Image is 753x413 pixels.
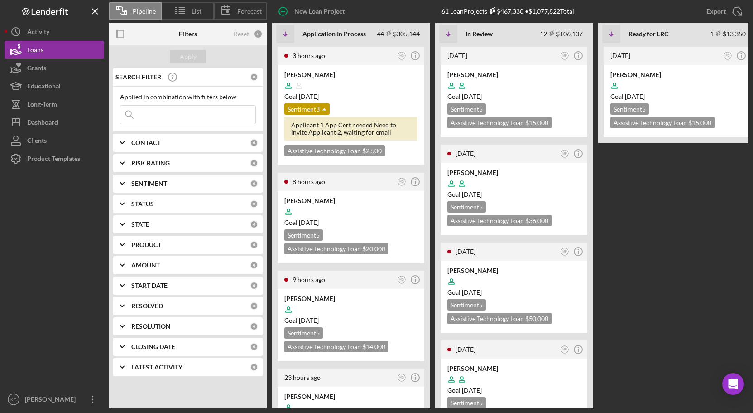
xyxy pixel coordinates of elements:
[250,363,258,371] div: 0
[5,23,104,41] a: Activity
[540,30,583,38] div: 12 $106,137
[250,73,258,81] div: 0
[610,117,715,128] div: Assistive Technology Loan
[525,119,548,126] span: $15,000
[250,282,258,290] div: 0
[284,229,323,241] div: Sentiment 5
[27,95,57,116] div: Long-Term
[23,390,82,411] div: [PERSON_NAME]
[610,70,743,79] div: [PERSON_NAME]
[697,2,748,20] button: Export
[293,178,325,185] time: 2025-09-29 10:52
[462,288,482,296] time: 10/22/2025
[465,30,493,38] b: In Review
[628,30,668,38] b: Ready for LRC
[27,131,47,152] div: Clients
[27,59,46,79] div: Grants
[5,77,104,95] a: Educational
[362,147,382,155] span: $2,500
[447,201,486,213] div: Sentiment 5
[5,150,104,168] button: Product Templates
[447,364,580,373] div: [PERSON_NAME]
[362,245,385,253] span: $20,000
[284,103,330,115] div: Sentiment 3
[5,131,104,150] button: Clients
[441,7,574,15] div: 61 Loan Projects • $1,077,822 Total
[396,274,408,286] button: NG
[447,266,580,275] div: [PERSON_NAME]
[131,323,171,330] b: RESOLUTION
[525,217,548,224] span: $36,000
[439,143,589,237] a: [DATE]MF[PERSON_NAME]Goal [DATE]Sentiment5Assistive Technology Loan $36,000
[284,392,417,401] div: [PERSON_NAME]
[688,119,711,126] span: $15,000
[439,45,589,139] a: [DATE]MF[PERSON_NAME]Goal [DATE]Sentiment5Assistive Technology Loan $15,000
[302,30,366,38] b: Application In Process
[447,299,486,311] div: Sentiment 5
[439,241,589,335] a: [DATE]MF[PERSON_NAME]Goal [DATE]Sentiment5Assistive Technology Loan $50,000
[131,139,161,146] b: CONTACT
[180,50,197,63] div: Apply
[131,160,170,167] b: RISK RATING
[250,241,258,249] div: 0
[27,150,80,170] div: Product Templates
[559,148,571,160] button: MF
[447,52,467,59] time: 2025-09-26 22:58
[250,261,258,269] div: 0
[447,397,486,408] div: Sentiment 5
[170,50,206,63] button: Apply
[179,30,197,38] b: Filters
[250,343,258,351] div: 0
[284,341,388,352] div: Assistive Technology Loan
[447,168,580,177] div: [PERSON_NAME]
[462,190,482,198] time: 10/26/2025
[284,327,323,339] div: Sentiment 5
[5,390,104,408] button: KG[PERSON_NAME]
[726,54,730,57] text: FC
[399,376,404,379] text: NG
[284,294,417,303] div: [PERSON_NAME]
[131,343,175,350] b: CLOSING DATE
[456,150,475,157] time: 2025-09-26 19:43
[234,30,249,38] div: Reset
[299,316,319,324] time: 10/29/2025
[487,7,523,15] div: $467,330
[562,250,566,253] text: MF
[27,77,61,97] div: Educational
[610,52,630,59] time: 2025-09-22 23:19
[447,215,552,226] div: Assistive Technology Loan
[462,386,482,394] time: 10/15/2025
[447,92,482,100] span: Goal
[131,200,154,208] b: STATUS
[131,241,161,248] b: PRODUCT
[706,2,726,20] div: Export
[284,243,388,254] div: Assistive Technology Loan
[27,41,43,61] div: Loans
[276,45,426,167] a: 3 hours agoNG[PERSON_NAME]Goal [DATE]Sentiment3Applicant 1 App Cert needed Need to invite Applica...
[250,220,258,228] div: 0
[250,322,258,330] div: 0
[294,2,345,20] div: New Loan Project
[5,95,104,113] button: Long-Term
[5,59,104,77] a: Grants
[559,50,571,62] button: MF
[284,70,417,79] div: [PERSON_NAME]
[362,343,385,350] span: $14,000
[131,364,182,371] b: LATEST ACTIVITY
[115,73,161,81] b: SEARCH FILTER
[602,45,752,139] a: [DATE]FC[PERSON_NAME]Goal [DATE]Sentiment5Assistive Technology Loan $15,000
[377,30,420,38] div: 44 $305,144
[120,93,256,101] div: Applied in combination with filters below
[10,397,17,402] text: KG
[710,30,746,38] div: 1 $13,350
[722,373,744,395] div: Open Intercom Messenger
[272,2,354,20] button: New Loan Project
[250,159,258,167] div: 0
[447,190,482,198] span: Goal
[5,41,104,59] a: Loans
[525,315,548,322] span: $50,000
[562,54,566,57] text: MF
[131,302,163,310] b: RESOLVED
[27,23,49,43] div: Activity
